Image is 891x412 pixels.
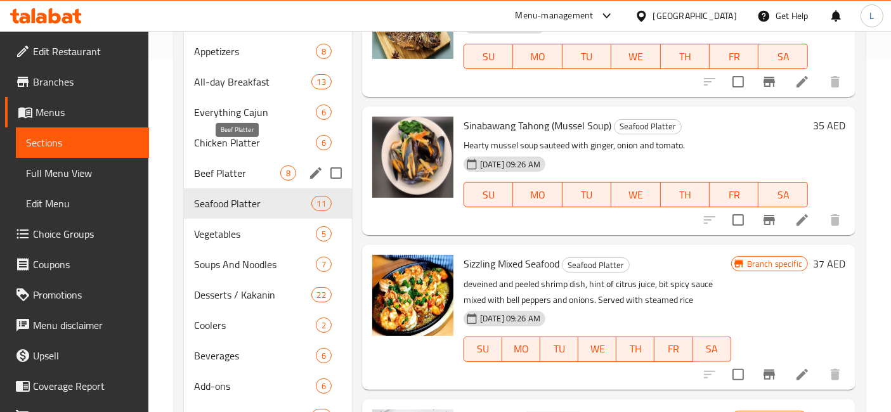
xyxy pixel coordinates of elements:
span: All-day Breakfast [194,74,311,89]
span: Edit Menu [26,196,139,211]
div: items [316,226,332,241]
button: WE [611,182,660,207]
button: TH [616,337,654,362]
a: Branches [5,67,149,97]
a: Upsell [5,340,149,371]
span: 6 [316,106,331,119]
span: Soups And Noodles [194,257,316,272]
div: Seafood Platter [562,257,630,273]
span: Select to update [725,361,751,388]
button: MO [513,44,562,69]
div: Soups And Noodles7 [184,249,352,280]
span: Coupons [33,257,139,272]
span: SA [698,340,726,358]
span: 22 [312,289,331,301]
span: Beverages [194,348,316,363]
span: Sections [26,135,139,150]
a: Coverage Report [5,371,149,401]
div: Vegetables5 [184,219,352,249]
a: Coupons [5,249,149,280]
div: Vegetables [194,226,316,241]
div: items [311,74,332,89]
div: items [316,105,332,120]
span: 13 [312,76,331,88]
button: SU [464,337,502,362]
span: Branches [33,74,139,89]
button: TU [563,182,611,207]
span: WE [583,340,611,358]
span: FR [660,340,687,358]
button: TU [540,337,578,362]
img: Sinabawang Tahong (Mussel Soup) [372,117,453,198]
button: MO [502,337,540,362]
span: Add-ons [194,378,316,394]
span: WE [616,186,655,204]
div: items [311,196,332,211]
button: Branch-specific-item [754,67,784,97]
div: Everything Cajun6 [184,97,352,127]
button: delete [820,205,850,235]
div: Coolers2 [184,310,352,340]
button: SA [758,44,807,69]
span: MO [518,48,557,66]
span: [DATE] 09:26 AM [475,158,545,171]
div: items [280,165,296,181]
div: All-day Breakfast13 [184,67,352,97]
span: FR [715,186,753,204]
img: Sizzling Mixed Seafood [372,255,453,336]
span: 8 [316,46,331,58]
a: Menus [5,97,149,127]
a: Sections [16,127,149,158]
button: WE [578,337,616,362]
button: Branch-specific-item [754,205,784,235]
div: items [316,135,332,150]
span: TH [666,48,705,66]
span: L [869,9,874,23]
p: Hearty mussel soup sauteed with ginger, onion and tomato. [464,138,808,153]
span: [DATE] 09:26 AM [475,312,545,325]
span: Chicken Platter [194,135,316,150]
span: Sizzling Mixed Seafood [464,254,559,273]
span: 6 [316,350,331,362]
button: SA [693,337,731,362]
button: SA [758,182,807,207]
div: Desserts / Kakanin [194,287,311,302]
div: Seafood Platter [194,196,311,211]
span: 8 [281,167,296,179]
span: SA [764,48,802,66]
a: Edit menu item [795,74,810,89]
div: items [316,44,332,59]
span: TU [545,340,573,358]
span: 6 [316,380,331,392]
span: Menus [36,105,139,120]
span: Coverage Report [33,378,139,394]
a: Promotions [5,280,149,310]
span: Select to update [725,68,751,95]
span: SU [469,186,508,204]
h6: 35 AED [813,117,845,134]
div: Beverages6 [184,340,352,371]
div: Chicken Platter6 [184,127,352,158]
button: TH [661,44,710,69]
button: TH [661,182,710,207]
span: WE [616,48,655,66]
a: Edit menu item [795,367,810,382]
button: SU [464,182,513,207]
a: Menu disclaimer [5,310,149,340]
button: Branch-specific-item [754,359,784,390]
span: Beef Platter [194,165,280,181]
p: deveined and peeled shrimp dish, hint of citrus juice, bit spicy sauce mixed with bell peppers an... [464,276,731,308]
span: Branch specific [742,258,807,270]
span: FR [715,48,753,66]
a: Full Menu View [16,158,149,188]
div: Beef Platter8edit [184,158,352,188]
span: Seafood Platter [563,258,629,273]
span: MO [518,186,557,204]
span: Everything Cajun [194,105,316,120]
span: Choice Groups [33,226,139,241]
div: [GEOGRAPHIC_DATA] [653,9,737,23]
